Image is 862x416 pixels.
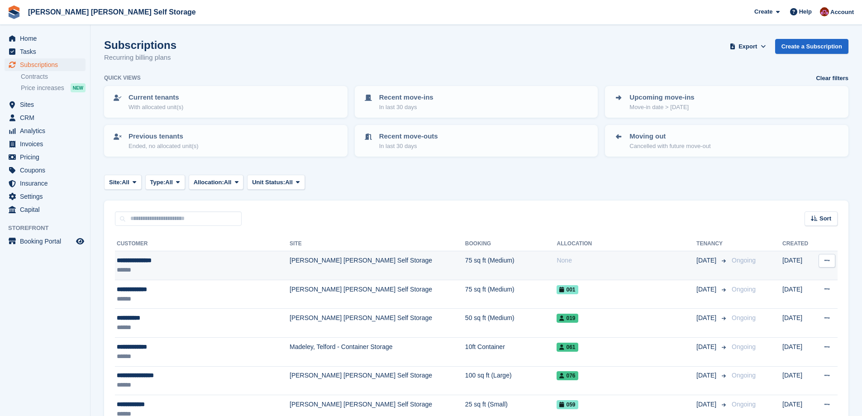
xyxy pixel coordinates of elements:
span: Sites [20,98,74,111]
td: 75 sq ft (Medium) [465,251,557,280]
span: All [285,178,293,187]
a: Price increases NEW [21,83,86,93]
a: menu [5,124,86,137]
span: Account [830,8,854,17]
p: Ended, no allocated unit(s) [129,142,199,151]
span: Site: [109,178,122,187]
p: In last 30 days [379,142,438,151]
span: Insurance [20,177,74,190]
img: stora-icon-8386f47178a22dfd0bd8f6a31ec36ba5ce8667c1dd55bd0f319d3a0aa187defe.svg [7,5,21,19]
a: menu [5,164,86,177]
button: Type: All [145,175,185,190]
a: Create a Subscription [775,39,848,54]
h1: Subscriptions [104,39,176,51]
span: Analytics [20,124,74,137]
span: [DATE] [696,342,718,352]
td: [DATE] [782,337,814,366]
th: Site [290,237,465,251]
a: menu [5,111,86,124]
a: Moving out Cancelled with future move-out [606,126,848,156]
div: None [557,256,696,265]
a: Contracts [21,72,86,81]
span: Storefront [8,224,90,233]
span: All [224,178,232,187]
span: Price increases [21,84,64,92]
p: Previous tenants [129,131,199,142]
a: Recent move-ins In last 30 days [356,87,597,117]
span: Ongoing [732,372,756,379]
a: Recent move-outs In last 30 days [356,126,597,156]
button: Site: All [104,175,142,190]
td: [DATE] [782,251,814,280]
a: menu [5,98,86,111]
a: [PERSON_NAME] [PERSON_NAME] Self Storage [24,5,200,19]
span: [DATE] [696,256,718,265]
span: All [165,178,173,187]
span: Coupons [20,164,74,177]
span: Ongoing [732,401,756,408]
img: Ben Spickernell [820,7,829,16]
button: Export [728,39,768,54]
span: Allocation: [194,178,224,187]
a: menu [5,190,86,203]
span: 061 [557,343,578,352]
span: [DATE] [696,285,718,294]
span: Ongoing [732,343,756,350]
p: Recent move-ins [379,92,433,103]
span: 076 [557,371,578,380]
a: menu [5,235,86,248]
th: Allocation [557,237,696,251]
td: [PERSON_NAME] [PERSON_NAME] Self Storage [290,251,465,280]
h6: Quick views [104,74,141,82]
span: Pricing [20,151,74,163]
span: Invoices [20,138,74,150]
td: 50 sq ft (Medium) [465,309,557,338]
td: [DATE] [782,309,814,338]
a: Preview store [75,236,86,247]
span: 059 [557,400,578,409]
th: Booking [465,237,557,251]
span: CRM [20,111,74,124]
th: Customer [115,237,290,251]
td: [PERSON_NAME] [PERSON_NAME] Self Storage [290,366,465,395]
span: 019 [557,314,578,323]
span: Export [738,42,757,51]
th: Tenancy [696,237,728,251]
p: Move-in date > [DATE] [629,103,694,112]
span: Ongoing [732,314,756,321]
div: NEW [71,83,86,92]
td: [PERSON_NAME] [PERSON_NAME] Self Storage [290,309,465,338]
td: 10ft Container [465,337,557,366]
a: menu [5,32,86,45]
p: With allocated unit(s) [129,103,183,112]
th: Created [782,237,814,251]
span: Settings [20,190,74,203]
p: Recent move-outs [379,131,438,142]
a: menu [5,138,86,150]
span: Type: [150,178,166,187]
span: Help [799,7,812,16]
td: 75 sq ft (Medium) [465,280,557,309]
span: Sort [819,214,831,223]
span: Create [754,7,772,16]
p: In last 30 days [379,103,433,112]
p: Current tenants [129,92,183,103]
td: [DATE] [782,366,814,395]
a: menu [5,177,86,190]
span: Subscriptions [20,58,74,71]
a: menu [5,45,86,58]
td: [DATE] [782,280,814,309]
button: Unit Status: All [247,175,305,190]
a: menu [5,151,86,163]
td: [PERSON_NAME] [PERSON_NAME] Self Storage [290,280,465,309]
span: [DATE] [696,313,718,323]
p: Cancelled with future move-out [629,142,710,151]
span: [DATE] [696,400,718,409]
p: Moving out [629,131,710,142]
a: Current tenants With allocated unit(s) [105,87,347,117]
span: Booking Portal [20,235,74,248]
span: [DATE] [696,371,718,380]
a: Clear filters [816,74,848,83]
span: Tasks [20,45,74,58]
span: Ongoing [732,286,756,293]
